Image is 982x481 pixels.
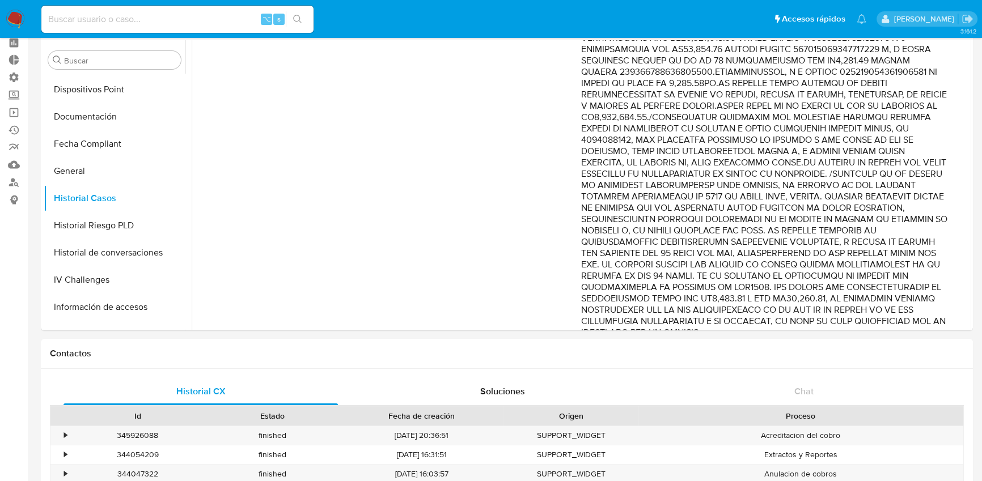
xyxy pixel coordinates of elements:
div: Acreditacion del cobro [638,426,963,445]
div: Origen [511,410,630,422]
div: SUPPORT_WIDGET [503,445,638,464]
button: Historial Casos [44,185,185,212]
input: Buscar [64,56,176,66]
input: Buscar usuario o caso... [41,12,314,27]
span: Soluciones [480,385,524,398]
div: finished [205,445,339,464]
button: Insurtech [44,321,185,348]
div: Estado [213,410,331,422]
div: Id [78,410,197,422]
div: [DATE] 20:36:51 [340,426,504,445]
span: Accesos rápidos [782,13,845,25]
div: Fecha de creación [348,410,496,422]
button: Fecha Compliant [44,130,185,158]
p: matiassebastian.miranda@mercadolibre.com [894,14,958,24]
span: Historial CX [176,385,225,398]
button: Historial Riesgo PLD [44,212,185,239]
h1: Contactos [50,348,964,359]
span: ⌥ [262,14,270,24]
a: Notificaciones [857,14,866,24]
div: Extractos y Reportes [638,445,963,464]
div: • [64,469,67,479]
a: Salir [962,13,973,25]
button: Buscar [53,56,62,65]
div: SUPPORT_WIDGET [503,426,638,445]
button: Dispositivos Point [44,76,185,103]
div: 345926088 [70,426,205,445]
button: Documentación [44,103,185,130]
button: Información de accesos [44,293,185,321]
button: IV Challenges [44,266,185,293]
button: Historial de conversaciones [44,239,185,266]
div: • [64,449,67,460]
span: 3.161.2 [960,27,976,36]
button: search-icon [286,11,309,27]
span: Chat [794,385,814,398]
div: • [64,430,67,441]
div: 344054209 [70,445,205,464]
div: Proceso [646,410,955,422]
div: finished [205,426,339,445]
span: s [277,14,281,24]
button: General [44,158,185,185]
div: [DATE] 16:31:51 [340,445,504,464]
